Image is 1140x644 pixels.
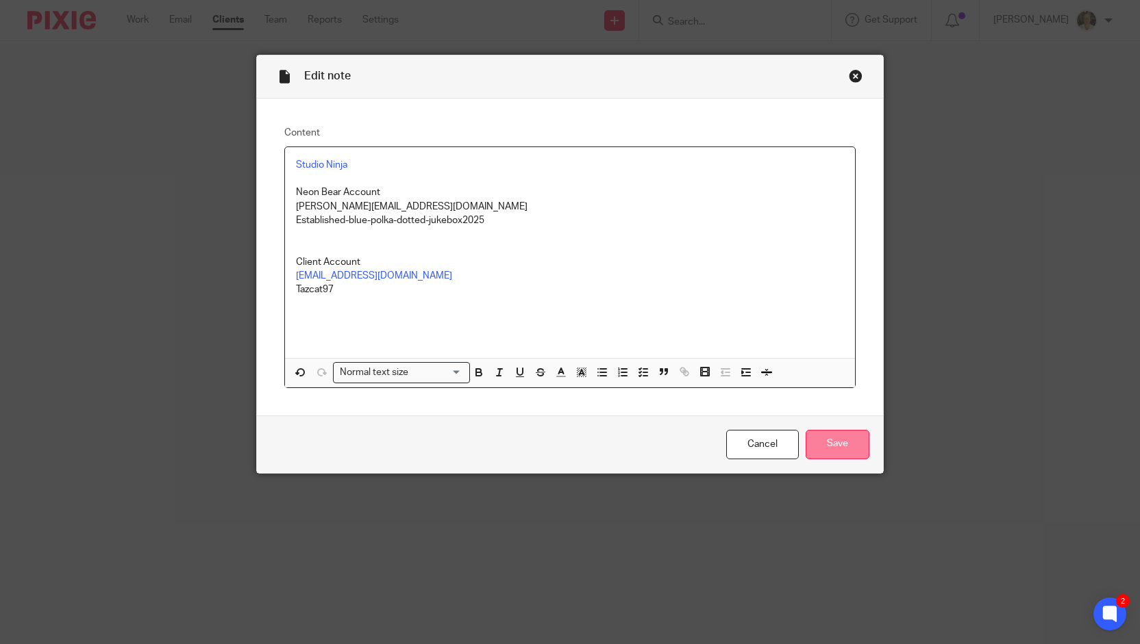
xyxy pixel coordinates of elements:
[296,185,843,199] p: Neon Bear Account
[333,362,470,383] div: Search for option
[296,271,452,281] a: [EMAIL_ADDRESS][DOMAIN_NAME]
[296,255,843,269] p: Client Account
[304,70,351,81] span: Edit note
[726,430,799,459] a: Cancel
[296,214,843,227] p: Established-blue-polka-dotted-jukebox2025
[806,430,869,459] input: Save
[412,365,462,380] input: Search for option
[296,283,843,296] p: Tazcat97
[1116,594,1130,608] div: 2
[284,126,855,140] label: Content
[296,200,843,214] p: [PERSON_NAME][EMAIL_ADDRESS][DOMAIN_NAME]
[336,365,411,380] span: Normal text size
[849,69,863,83] div: Close this dialog window
[296,160,347,170] a: Studio Ninja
